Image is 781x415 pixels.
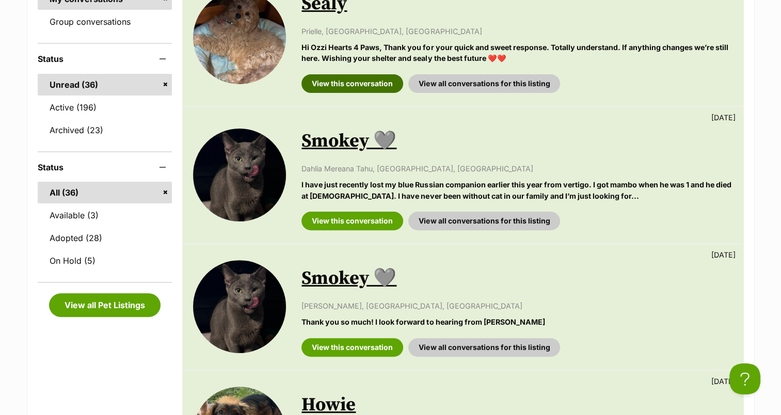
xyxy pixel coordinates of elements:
a: Available (3) [38,204,172,226]
a: View all conversations for this listing [408,74,560,93]
img: Smokey 🩶 [193,129,286,221]
a: On Hold (5) [38,250,172,272]
a: View all conversations for this listing [408,338,560,357]
a: View this conversation [301,74,403,93]
a: View this conversation [301,212,403,230]
header: Status [38,163,172,172]
a: Unread (36) [38,74,172,95]
a: All (36) [38,182,172,203]
a: View this conversation [301,338,403,357]
p: Prielle, [GEOGRAPHIC_DATA], [GEOGRAPHIC_DATA] [301,26,732,37]
iframe: Help Scout Beacon - Open [729,363,760,394]
p: [PERSON_NAME], [GEOGRAPHIC_DATA], [GEOGRAPHIC_DATA] [301,300,732,311]
a: Group conversations [38,11,172,33]
a: View all Pet Listings [49,293,161,317]
a: Archived (23) [38,119,172,141]
a: Smokey 🩶 [301,130,396,153]
p: Thank you so much! I look forward to hearing from [PERSON_NAME] [301,316,732,327]
p: [DATE] [711,112,736,123]
p: [DATE] [711,376,736,387]
a: Adopted (28) [38,227,172,249]
a: Smokey 🩶 [301,267,396,290]
p: Dahlia Mereana Tahu, [GEOGRAPHIC_DATA], [GEOGRAPHIC_DATA] [301,163,732,174]
p: I have just recently lost my blue Russian companion earlier this year from vertigo. I got mambo w... [301,179,732,201]
p: Hi Ozzi Hearts 4 Paws, Thank you for your quick and sweet response. Totally understand. If anythi... [301,42,732,64]
header: Status [38,54,172,63]
a: View all conversations for this listing [408,212,560,230]
a: Active (196) [38,97,172,118]
img: Smokey 🩶 [193,260,286,353]
p: [DATE] [711,249,736,260]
